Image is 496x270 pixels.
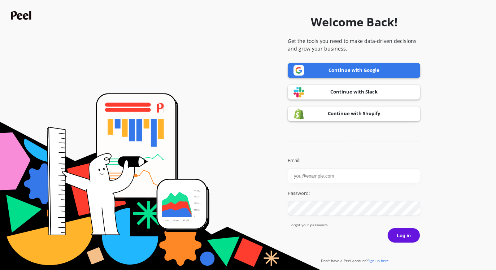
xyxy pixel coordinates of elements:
[293,108,304,119] img: Shopify logo
[387,228,420,243] button: Log in
[293,87,304,98] img: Slack logo
[288,138,420,144] div: or
[288,106,420,121] a: Continue with Shopify
[11,11,33,20] img: Peel
[367,258,389,263] span: Sign up here
[288,169,420,183] input: you@example.com
[288,63,420,78] a: Continue with Google
[290,222,420,228] a: Forgot yout password?
[288,157,420,164] label: Email:
[288,84,420,100] a: Continue with Slack
[311,13,397,31] h1: Welcome Back!
[288,190,420,197] label: Password:
[321,258,389,263] a: Don't have a Peel account?Sign up here
[293,65,304,76] img: Google logo
[288,37,420,52] p: Get the tools you need to make data-driven decisions and grow your business.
